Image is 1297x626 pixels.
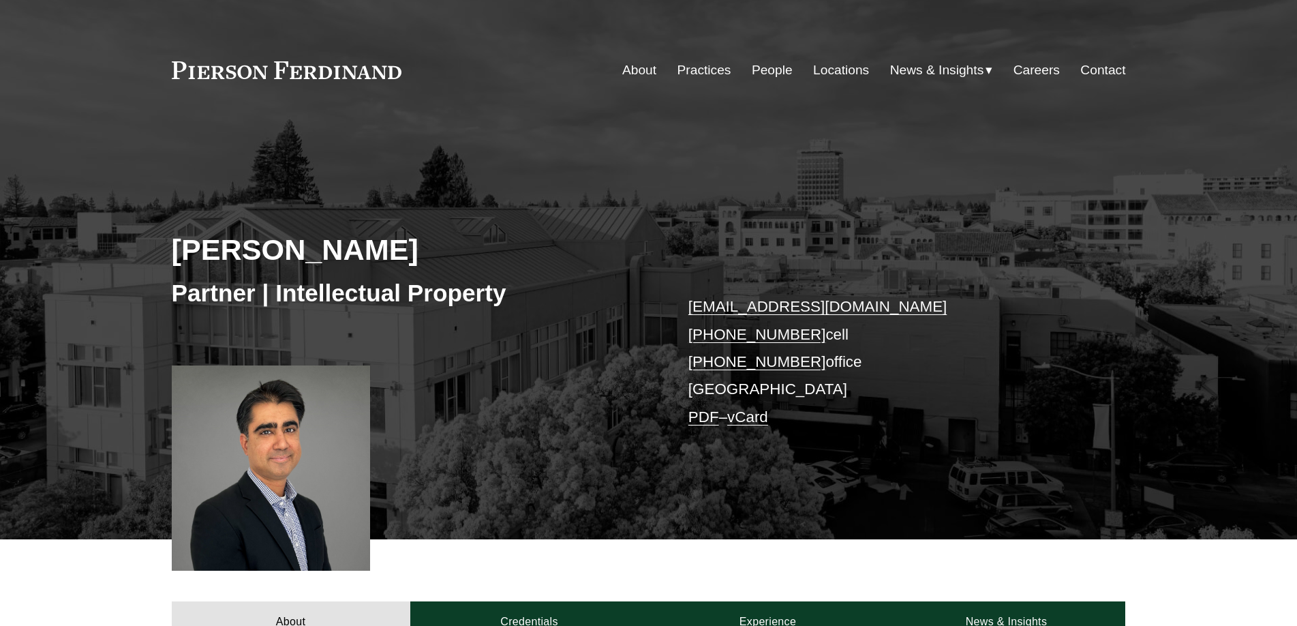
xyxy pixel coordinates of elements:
a: People [752,57,793,83]
a: Locations [813,57,869,83]
a: [EMAIL_ADDRESS][DOMAIN_NAME] [688,298,947,315]
a: Contact [1080,57,1125,83]
h2: [PERSON_NAME] [172,232,649,267]
a: folder dropdown [890,57,993,83]
a: About [622,57,656,83]
a: Careers [1013,57,1060,83]
h3: Partner | Intellectual Property [172,278,649,308]
p: cell office [GEOGRAPHIC_DATA] – [688,293,1086,431]
a: [PHONE_NUMBER] [688,353,826,370]
span: News & Insights [890,59,984,83]
a: PDF [688,408,719,426]
a: [PHONE_NUMBER] [688,326,826,343]
a: vCard [727,408,768,426]
a: Practices [677,57,731,83]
